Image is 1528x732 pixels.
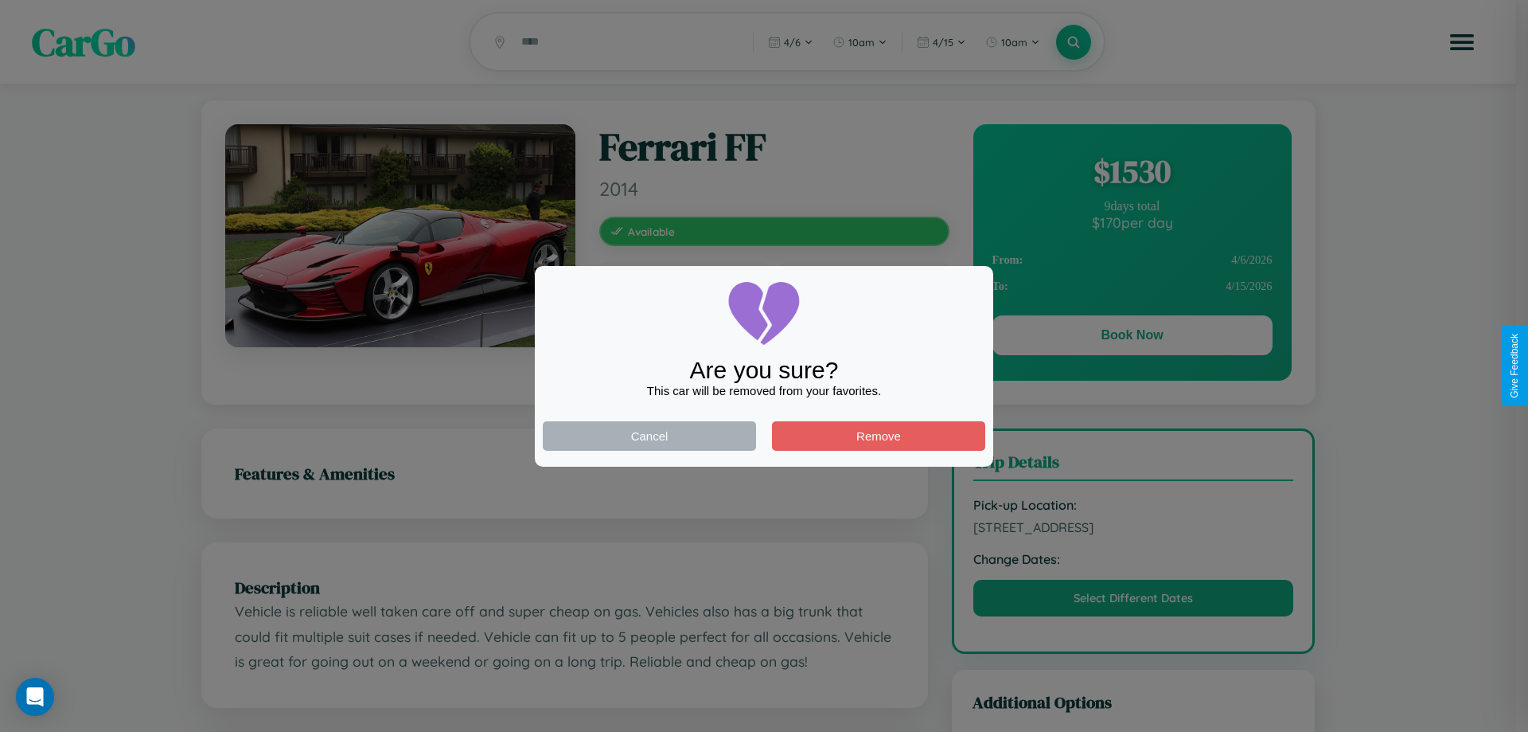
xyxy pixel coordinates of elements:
[16,678,54,716] div: Open Intercom Messenger
[543,357,985,384] div: Are you sure?
[772,421,985,451] button: Remove
[1509,334,1520,398] div: Give Feedback
[724,274,804,354] img: broken-heart
[543,384,985,397] div: This car will be removed from your favorites.
[543,421,756,451] button: Cancel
